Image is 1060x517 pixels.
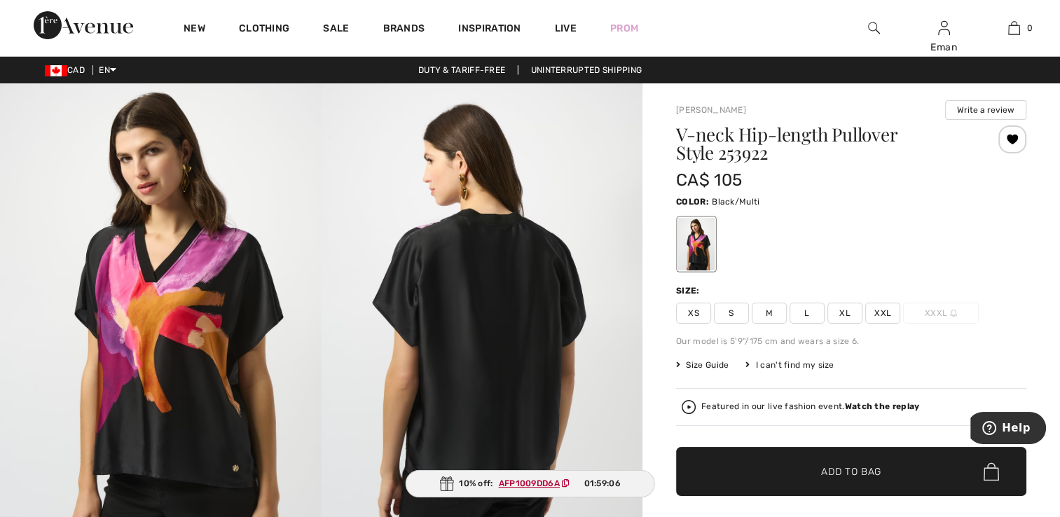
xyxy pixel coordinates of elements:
span: Black/Multi [712,197,759,207]
img: My Info [938,20,950,36]
a: Clothing [239,22,289,37]
div: Black/Multi [678,218,715,270]
img: search the website [868,20,880,36]
span: L [790,303,825,324]
button: Write a review [945,100,1026,120]
img: ring-m.svg [950,310,957,317]
ins: AFP1009DD6A [499,478,560,488]
img: Bag.svg [984,462,999,481]
div: Eman [909,40,978,55]
span: EN [99,65,116,75]
span: Color: [676,197,709,207]
span: 01:59:06 [584,477,620,490]
a: 0 [979,20,1048,36]
h1: V-neck Hip-length Pullover Style 253922 [676,125,968,162]
div: I can't find my size [745,359,834,371]
img: Canadian Dollar [45,65,67,76]
div: Our model is 5'9"/175 cm and wears a size 6. [676,335,1026,347]
span: XXXL [903,303,979,324]
img: Watch the replay [682,400,696,414]
span: CA$ 105 [676,170,742,190]
span: Inspiration [458,22,521,37]
div: Size: [676,284,703,297]
iframe: Opens a widget where you can find more information [970,412,1046,447]
strong: Watch the replay [845,401,920,411]
a: Live [555,21,577,36]
span: Add to Bag [821,464,881,479]
a: Brands [383,22,425,37]
a: Sale [323,22,349,37]
span: CAD [45,65,90,75]
a: Sign In [938,21,950,34]
a: Prom [610,21,638,36]
span: XXL [865,303,900,324]
span: Size Guide [676,359,729,371]
button: Add to Bag [676,447,1026,496]
span: 0 [1027,22,1033,34]
span: M [752,303,787,324]
img: My Bag [1008,20,1020,36]
img: 1ère Avenue [34,11,133,39]
div: Featured in our live fashion event. [701,402,919,411]
img: Gift.svg [439,476,453,491]
span: S [714,303,749,324]
span: XS [676,303,711,324]
div: 10% off: [405,470,655,497]
a: New [184,22,205,37]
span: XL [827,303,862,324]
a: [PERSON_NAME] [676,105,746,115]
